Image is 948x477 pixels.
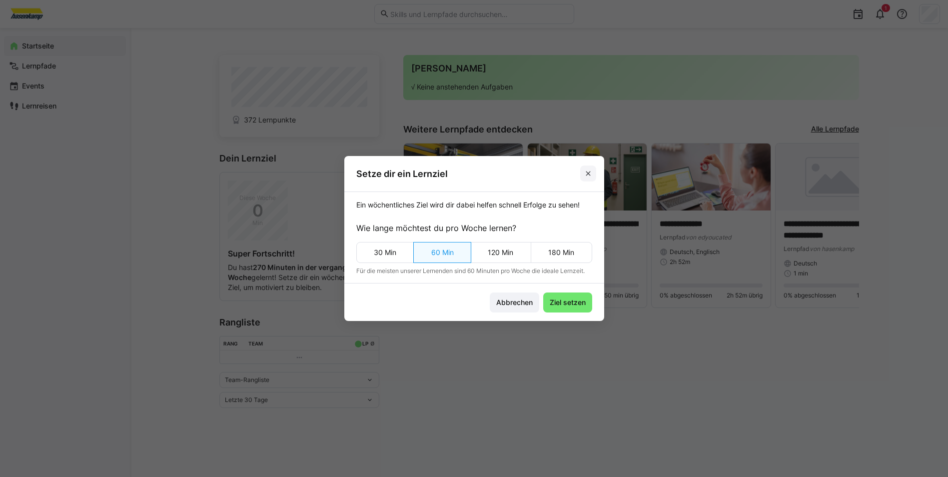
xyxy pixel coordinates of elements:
p: Wie lange möchtest du pro Woche lernen? [356,222,592,234]
span: Für die meisten unserer Lernenden sind 60 Minuten pro Woche die ideale Lernzeit. [356,267,592,275]
p: Ein wöchentliches Ziel wird dir dabei helfen schnell Erfolge zu sehen! [356,200,592,210]
eds-button-option: 120 Min [470,242,531,263]
eds-button-option: 60 Min [413,242,471,263]
span: Ziel setzen [548,297,587,307]
button: Ziel setzen [543,292,592,312]
eds-button-option: 180 Min [531,242,592,263]
button: Abbrechen [490,292,539,312]
h3: Setze dir ein Lernziel [356,168,448,179]
eds-button-option: 30 Min [356,242,414,263]
span: Abbrechen [495,297,534,307]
